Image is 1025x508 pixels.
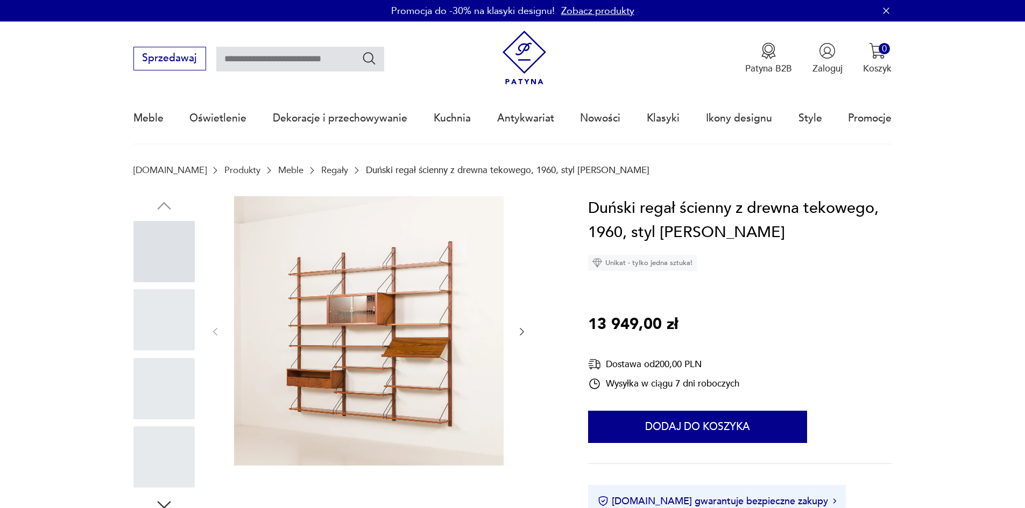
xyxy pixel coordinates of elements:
button: Dodaj do koszyka [588,411,807,443]
div: Dostawa od 200,00 PLN [588,357,739,371]
a: Regały [321,165,348,175]
a: Antykwariat [497,94,554,143]
img: Ikona strzałki w prawo [833,498,836,504]
a: Meble [278,165,303,175]
a: Oświetlenie [189,94,246,143]
a: Klasyki [647,94,680,143]
div: 0 [879,43,890,54]
p: Promocja do -30% na klasyki designu! [391,4,555,18]
p: Duński regał ścienny z drewna tekowego, 1960, styl [PERSON_NAME] [366,165,649,175]
img: Ikona diamentu [592,258,602,268]
img: Patyna - sklep z meblami i dekoracjami vintage [497,31,552,85]
button: 0Koszyk [863,42,892,75]
img: Zdjęcie produktu Duński regał ścienny z drewna tekowego, 1960, styl Poul Cadovius [234,196,504,466]
a: Sprzedawaj [133,55,206,63]
a: Kuchnia [434,94,471,143]
h1: Duński regał ścienny z drewna tekowego, 1960, styl [PERSON_NAME] [588,196,892,245]
a: Ikony designu [706,94,772,143]
a: Nowości [580,94,620,143]
a: Meble [133,94,164,143]
p: Koszyk [863,62,892,75]
button: Patyna B2B [745,42,792,75]
a: Dekoracje i przechowywanie [273,94,407,143]
p: 13 949,00 zł [588,312,678,337]
img: Ikona dostawy [588,357,601,371]
img: Ikona certyfikatu [598,496,609,506]
a: Zobacz produkty [561,4,634,18]
a: [DOMAIN_NAME] [133,165,207,175]
div: Wysyłka w ciągu 7 dni roboczych [588,377,739,390]
img: Ikona medalu [760,42,777,59]
p: Zaloguj [812,62,843,75]
a: Produkty [224,165,260,175]
p: Patyna B2B [745,62,792,75]
button: Sprzedawaj [133,47,206,70]
a: Style [798,94,822,143]
button: Szukaj [362,51,377,66]
div: Unikat - tylko jedna sztuka! [588,255,697,271]
a: Promocje [848,94,892,143]
img: Ikonka użytkownika [819,42,836,59]
a: Ikona medaluPatyna B2B [745,42,792,75]
img: Ikona koszyka [869,42,886,59]
button: [DOMAIN_NAME] gwarantuje bezpieczne zakupy [598,495,836,508]
button: Zaloguj [812,42,843,75]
